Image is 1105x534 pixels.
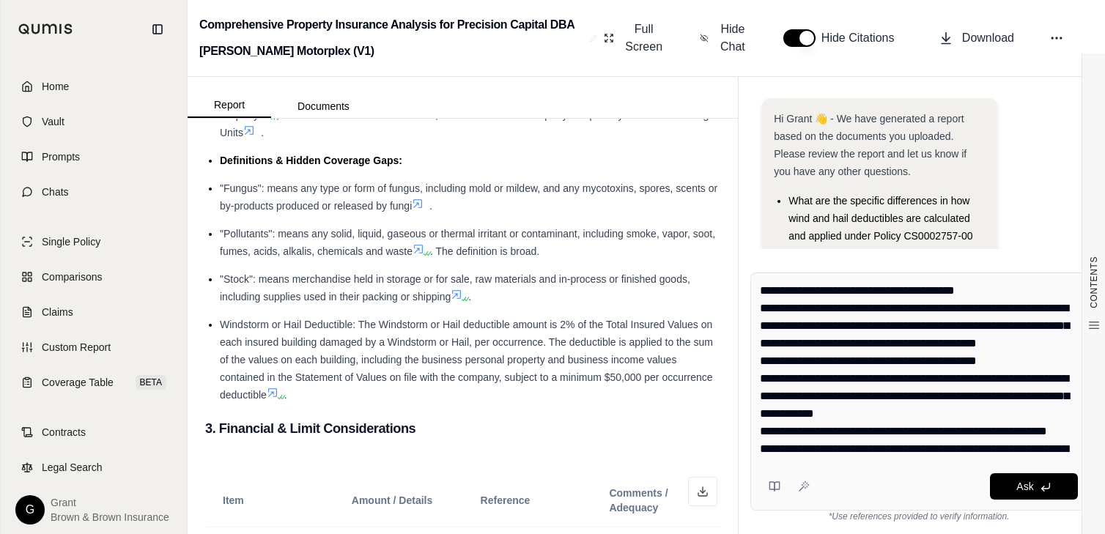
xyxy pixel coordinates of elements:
span: "Fungus": means any type or form of fungus, including mold or mildew, and any mycotoxins, spores,... [220,182,717,212]
span: Custom Report [42,340,111,355]
span: Legal Search [42,460,103,475]
span: Brown & Brown Insurance [51,510,169,524]
span: "Pollutants": means any solid, liquid, gaseous or thermal irritant or contaminant, including smok... [220,228,715,257]
span: Ask [1016,481,1033,492]
button: Download as Excel [688,477,717,506]
button: Report [188,93,271,118]
span: . [261,127,264,138]
span: , Non-owned Detached Trailers [276,109,418,121]
span: Home [42,79,69,94]
div: G [15,495,45,524]
span: Definitions & Hidden Coverage Gaps: [220,155,402,166]
span: Hide Chat [717,21,748,56]
span: Item [223,494,244,506]
a: Vault [10,105,178,138]
button: Download [933,23,1020,53]
span: Comparisons [42,270,102,284]
span: . The definition is broad. [430,245,539,257]
span: Hide Citations [821,29,903,47]
span: "Stock": means merchandise held in storage or for sale, raw materials and in-process or finished ... [220,273,690,303]
img: Qumis Logo [18,23,73,34]
span: Contracts [42,425,86,440]
h3: 3. Financial & Limit Considerations [205,415,720,442]
a: Coverage TableBETA [10,366,178,398]
a: Claims [10,296,178,328]
span: Full Screen [623,21,665,56]
span: Claims [42,305,73,319]
div: *Use references provided to verify information. [750,511,1087,522]
span: Grant [51,495,169,510]
span: Download [962,29,1014,47]
span: CONTENTS [1088,256,1100,308]
span: Chats [42,185,69,199]
span: Reference [481,494,531,506]
span: , Outdoor Property [220,92,679,121]
button: Ask [990,473,1078,500]
span: Windstorm or Hail Deductible: The Windstorm or Hail deductible amount is 2% of the Total Insured ... [220,319,713,401]
span: Single Policy [42,234,100,249]
a: Single Policy [10,226,178,258]
button: Full Screen [598,15,670,62]
span: Vault [42,114,64,129]
span: Prompts [42,149,80,164]
a: Chats [10,176,178,208]
h2: Comprehensive Property Insurance Analysis for Precision Capital DBA [PERSON_NAME] Motorplex (V1) [199,12,584,64]
span: . [468,291,471,303]
button: Collapse sidebar [146,18,169,41]
a: Legal Search [10,451,178,483]
span: . [429,200,432,212]
span: Coverage Table [42,375,114,390]
a: Comparisons [10,261,178,293]
span: What are the specific differences in how wind and hail deductibles are calculated and applied und... [788,195,972,259]
a: Contracts [10,416,178,448]
a: Custom Report [10,331,178,363]
span: Comments / Adequacy [609,487,668,513]
span: Amount / Details [352,494,432,506]
span: Hi Grant 👋 - We have generated a report based on the documents you uploaded. Please review the re... [774,113,967,177]
span: BETA [136,375,166,390]
span: . [284,389,287,401]
a: Prompts [10,141,178,173]
button: Hide Chat [694,15,754,62]
a: Home [10,70,178,103]
button: Documents [271,94,376,118]
span: , Business Personal Property Temporarily In Portable Storage Units [220,109,714,138]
